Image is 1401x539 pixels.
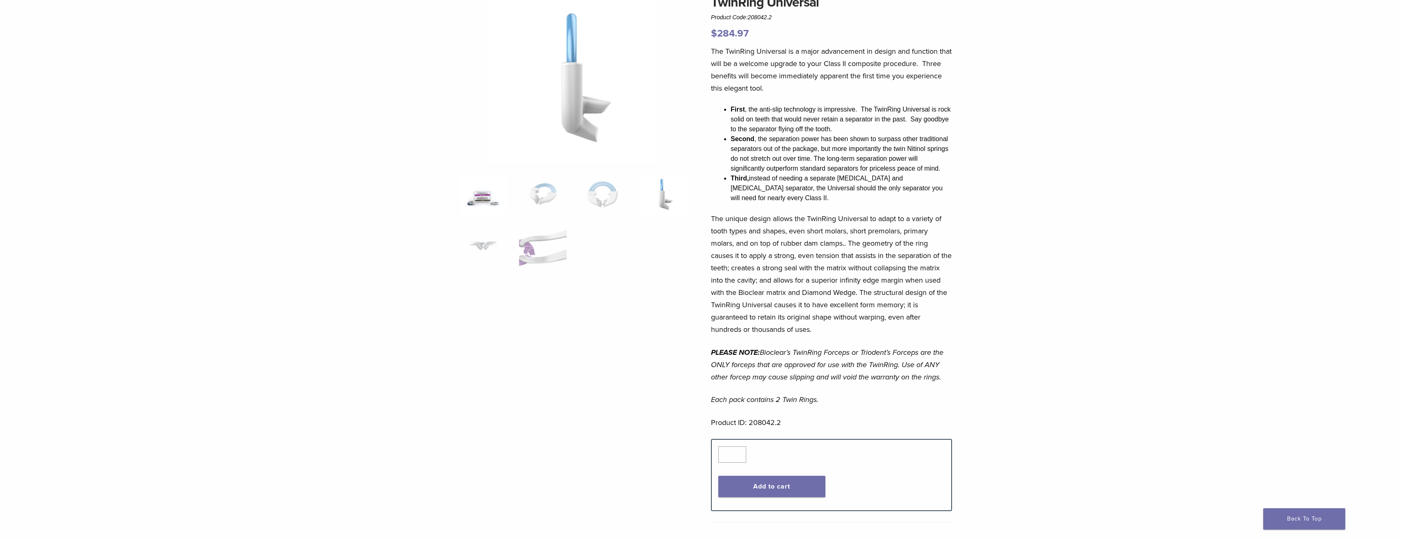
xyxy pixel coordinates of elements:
[460,226,507,267] img: TwinRing Universal - Image 5
[711,27,749,39] bdi: 284.97
[711,45,952,94] p: The TwinRing Universal is a major advancement in design and function that will be a welcome upgra...
[731,174,952,203] li: instead of needing a separate [MEDICAL_DATA] and [MEDICAL_DATA] separator, the Universal should t...
[579,174,626,215] img: TwinRing Universal - Image 3
[711,416,952,429] p: Product ID: 208042.2
[519,226,566,267] img: TwinRing Universal - Image 6
[731,105,952,134] li: , the anti-slip technology is impressive. The TwinRing Universal is rock solid on teeth that woul...
[748,14,772,21] span: 208042.2
[711,395,818,404] em: Each pack contains 2 Twin Rings.
[460,174,507,215] img: 208042.2-324x324.png
[731,175,749,182] strong: Third,
[731,134,952,174] li: , the separation power has been shown to surpass other traditional separators out of the package,...
[711,348,760,357] em: PLEASE NOTE:
[718,476,825,497] button: Add to cart
[731,135,754,142] strong: Second
[731,106,745,113] strong: First
[711,14,772,21] span: Product Code:
[711,348,943,381] em: Bioclear’s TwinRing Forceps or Triodent’s Forceps are the ONLY forceps that are approved for use ...
[711,27,717,39] span: $
[638,174,686,215] img: TwinRing Universal - Image 4
[1263,508,1345,530] a: Back To Top
[519,174,566,215] img: TwinRing Universal - Image 2
[711,212,952,336] p: The unique design allows the TwinRing Universal to adapt to a variety of tooth types and shapes, ...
